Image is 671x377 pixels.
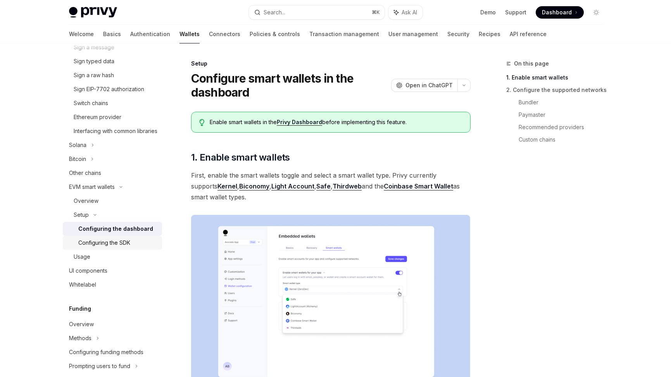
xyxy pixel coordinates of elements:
[74,126,157,136] div: Interfacing with common libraries
[74,196,98,206] div: Overview
[74,57,114,66] div: Sign typed data
[191,170,471,202] span: First, enable the smart wallets toggle and select a smart wallet type. Privy currently supports ,...
[74,85,144,94] div: Sign EIP-7702 authorization
[63,110,162,124] a: Ethereum provider
[63,236,162,250] a: Configuring the SDK
[130,25,170,43] a: Authentication
[239,182,269,190] a: Biconomy
[63,345,162,359] a: Configuring funding methods
[69,168,101,178] div: Other chains
[333,182,362,190] a: Thirdweb
[69,334,91,343] div: Methods
[519,96,609,109] a: Bundler
[63,250,162,264] a: Usage
[63,278,162,292] a: Whitelabel
[250,25,300,43] a: Policies & controls
[536,6,584,19] a: Dashboard
[479,25,500,43] a: Recipes
[542,9,572,16] span: Dashboard
[69,266,107,275] div: UI components
[63,82,162,96] a: Sign EIP-7702 authorization
[480,9,496,16] a: Demo
[316,182,331,190] a: Safe
[506,84,609,96] a: 2. Configure the supported networks
[69,304,91,313] h5: Funding
[388,5,423,19] button: Ask AI
[69,280,96,289] div: Whitelabel
[179,25,200,43] a: Wallets
[249,5,385,19] button: Search...⌘K
[69,361,130,371] div: Prompting users to fund
[63,124,162,138] a: Interfacing with common libraries
[63,54,162,68] a: Sign typed data
[447,25,469,43] a: Security
[74,210,89,220] div: Setup
[519,133,609,146] a: Custom chains
[69,140,86,150] div: Solana
[78,224,153,233] div: Configuring the dashboard
[209,25,240,43] a: Connectors
[217,182,237,190] a: Kernel
[69,154,86,164] div: Bitcoin
[69,320,94,329] div: Overview
[264,8,285,17] div: Search...
[191,60,471,67] div: Setup
[309,25,379,43] a: Transaction management
[505,9,526,16] a: Support
[74,112,121,122] div: Ethereum provider
[63,222,162,236] a: Configuring the dashboard
[405,81,453,89] span: Open in ChatGPT
[384,182,453,190] a: Coinbase Smart Wallet
[506,71,609,84] a: 1. Enable smart wallets
[74,99,108,108] div: Switch chains
[210,118,462,126] span: Enable smart wallets in the before implementing this feature.
[510,25,547,43] a: API reference
[391,79,457,92] button: Open in ChatGPT
[63,96,162,110] a: Switch chains
[388,25,438,43] a: User management
[69,25,94,43] a: Welcome
[514,59,549,68] span: On this page
[63,194,162,208] a: Overview
[63,68,162,82] a: Sign a raw hash
[372,9,380,16] span: ⌘ K
[63,317,162,331] a: Overview
[590,6,602,19] button: Toggle dark mode
[74,71,114,80] div: Sign a raw hash
[199,119,205,126] svg: Tip
[74,252,90,261] div: Usage
[191,71,388,99] h1: Configure smart wallets in the dashboard
[69,182,115,192] div: EVM smart wallets
[78,238,130,247] div: Configuring the SDK
[402,9,417,16] span: Ask AI
[191,151,290,164] span: 1. Enable smart wallets
[63,264,162,278] a: UI components
[271,182,314,190] a: Light Account
[69,348,143,357] div: Configuring funding methods
[519,121,609,133] a: Recommended providers
[103,25,121,43] a: Basics
[63,166,162,180] a: Other chains
[69,7,117,18] img: light logo
[519,109,609,121] a: Paymaster
[277,119,322,126] a: Privy Dashboard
